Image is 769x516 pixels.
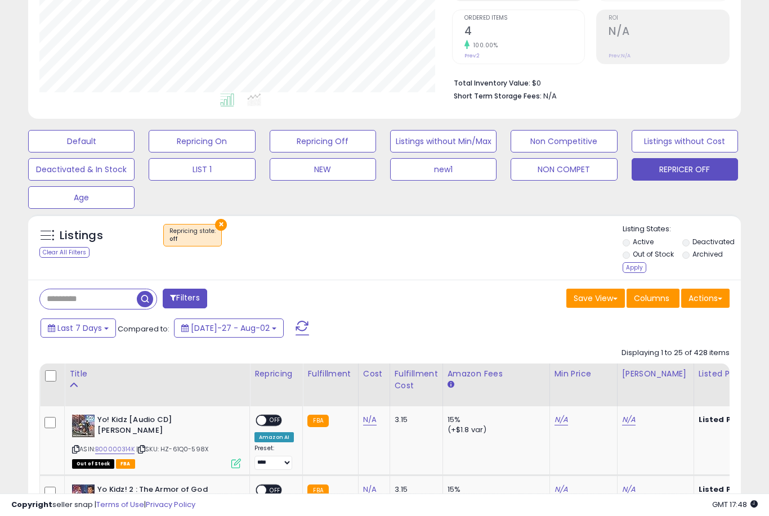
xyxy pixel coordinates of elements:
span: Ordered Items [464,15,585,21]
span: ROI [609,15,729,21]
div: Fulfillment Cost [395,368,438,392]
div: off [169,235,216,243]
span: FBA [116,459,135,469]
button: Filters [163,289,207,308]
small: FBA [307,415,328,427]
button: Non Competitive [511,130,617,152]
span: Repricing state : [169,227,216,244]
div: Fulfillment [307,368,353,380]
span: N/A [543,91,557,101]
p: Listing States: [623,224,741,235]
b: Listed Price: [699,414,750,425]
b: Yo! Kidz [Audio CD] [PERSON_NAME] [97,415,234,438]
a: Privacy Policy [146,499,195,510]
b: Short Term Storage Fees: [454,91,542,101]
label: Archived [692,249,723,259]
button: Age [28,186,135,209]
a: Terms of Use [96,499,144,510]
span: Last 7 Days [57,322,102,334]
button: Listings without Min/Max [390,130,497,152]
label: Deactivated [692,237,735,246]
strong: Copyright [11,499,52,510]
div: Clear All Filters [39,247,90,258]
div: Amazon Fees [448,368,545,380]
button: NEW [270,158,376,181]
h2: N/A [609,25,729,40]
span: OFF [266,416,284,425]
div: Preset: [254,445,294,470]
button: Save View [566,289,625,308]
small: Amazon Fees. [448,380,454,390]
button: new1 [390,158,497,181]
img: 41EB9GJ9BAL._SL40_.jpg [72,415,95,437]
li: $0 [454,75,721,89]
button: LIST 1 [149,158,255,181]
span: All listings that are currently out of stock and unavailable for purchase on Amazon [72,459,114,469]
small: 100.00% [470,41,498,50]
b: Total Inventory Value: [454,78,530,88]
a: N/A [555,414,568,425]
span: [DATE]-27 - Aug-02 [191,322,270,334]
h5: Listings [60,228,103,244]
button: Repricing On [149,130,255,152]
div: (+$1.8 var) [448,425,541,435]
button: Repricing Off [270,130,376,152]
div: Repricing [254,368,298,380]
a: B00000314K [95,445,135,454]
span: | SKU: HZ-61Q0-598X [136,445,208,454]
button: Columns [627,289,679,308]
h2: 4 [464,25,585,40]
small: Prev: 2 [464,52,480,59]
div: [PERSON_NAME] [622,368,689,380]
button: Last 7 Days [41,318,116,338]
span: Columns [634,293,669,304]
div: Displaying 1 to 25 of 428 items [622,348,730,358]
small: Prev: N/A [609,52,631,59]
div: 15% [448,415,541,425]
div: Title [69,368,245,380]
div: Min Price [555,368,612,380]
span: Compared to: [118,324,169,334]
div: Apply [623,262,646,273]
a: N/A [363,414,377,425]
button: Actions [681,289,730,308]
div: seller snap | | [11,500,195,510]
button: Default [28,130,135,152]
a: N/A [622,414,636,425]
label: Out of Stock [633,249,674,259]
label: Active [633,237,654,246]
span: 2025-08-10 17:48 GMT [712,499,758,510]
button: NON COMPET [511,158,617,181]
button: Deactivated & In Stock [28,158,135,181]
button: [DATE]-27 - Aug-02 [174,318,284,338]
button: Listings without Cost [632,130,738,152]
div: 3.15 [395,415,434,425]
button: REPRICER OFF [632,158,738,181]
button: × [215,219,227,231]
div: Amazon AI [254,432,294,442]
div: Cost [363,368,385,380]
div: ASIN: [72,415,241,467]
